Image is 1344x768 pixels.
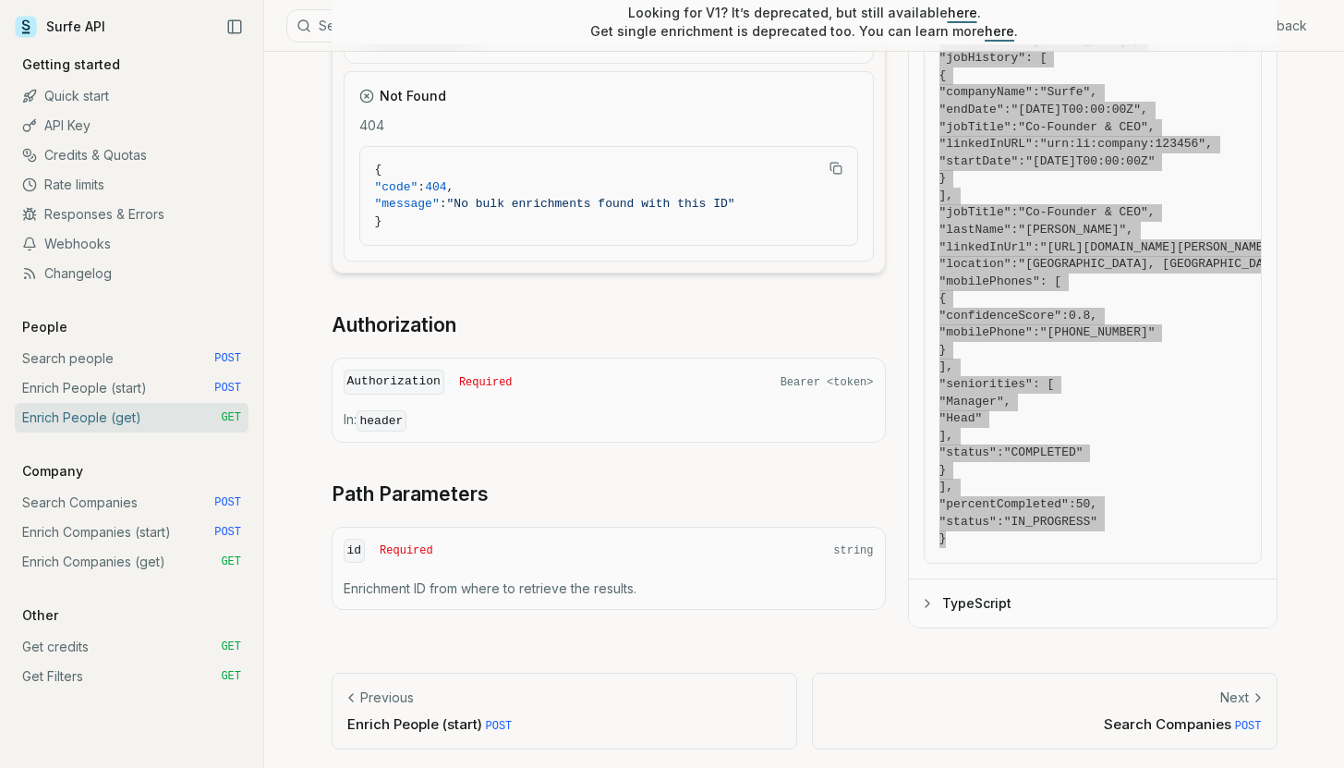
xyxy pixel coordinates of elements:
span: POST [214,495,241,510]
span: POST [214,351,241,366]
span: : [ [1025,51,1047,65]
span: POST [1235,720,1262,733]
span: "[DATE]T00:00:00Z" [1025,154,1155,168]
span: : [1011,223,1019,237]
span: : [1011,257,1019,271]
span: : [440,197,447,211]
span: , [1148,120,1156,134]
span: "location" [939,257,1011,271]
span: } [375,214,382,228]
a: PreviousEnrich People (start) POST [332,673,797,750]
button: Search⌘K [286,9,748,43]
span: , [1090,309,1097,323]
a: Quick start [15,81,248,111]
a: Rate limits [15,170,248,200]
p: 404 [359,116,858,135]
p: Looking for V1? It’s deprecated, but still available . Get single enrichment is deprecated too. Y... [590,4,1018,41]
span: "urn:li:company:123456" [1040,137,1205,151]
span: : [1069,497,1076,511]
span: : [1033,240,1040,254]
span: , [1090,497,1097,511]
span: "Head" [939,411,983,425]
span: "Manager" [939,395,1004,408]
p: Previous [360,689,414,707]
div: Response [909,7,1277,579]
span: : [1011,120,1019,134]
code: Authorization [344,370,444,395]
a: Get credits GET [15,632,248,662]
span: Required [459,375,513,390]
button: Collapse Sidebar [221,13,248,41]
span: GET [221,555,241,569]
a: Responses & Errors [15,200,248,229]
span: "lastName" [939,223,1011,237]
a: Search people POST [15,344,248,373]
span: 50 [1076,497,1091,511]
span: "endDate" [939,103,1004,116]
span: , [447,180,454,194]
span: : [1011,205,1019,219]
span: GET [221,640,241,654]
a: Search Companies POST [15,488,248,518]
span: , [1004,395,1011,408]
p: Company [15,462,91,481]
p: People [15,318,75,336]
div: Not Found [359,87,858,105]
p: In: [344,410,874,431]
a: Changelog [15,259,248,288]
span: "linkedInUrl" [939,240,1033,254]
span: , [1090,85,1097,99]
span: "No bulk enrichments found with this ID" [447,197,735,211]
span: : [1004,103,1011,116]
span: "status" [939,515,997,529]
a: Enrich Companies (get) GET [15,547,248,577]
span: "Co-Founder & CEO" [1018,120,1147,134]
span: ], [939,189,954,202]
a: here [985,23,1014,39]
a: API Key [15,111,248,140]
span: 0.8 [1069,309,1090,323]
span: "companyName" [939,85,1033,99]
a: Path Parameters [332,482,489,507]
span: ], [939,429,954,443]
a: NextSearch Companies POST [812,673,1277,750]
span: Required [380,543,433,558]
span: 404 [425,180,446,194]
p: Getting started [15,55,127,74]
span: : [997,445,1004,459]
span: "mobilePhones" [939,274,1040,288]
span: : [1033,137,1040,151]
span: : [1033,85,1040,99]
span: POST [486,720,513,733]
a: Get Filters GET [15,662,248,691]
p: Other [15,606,66,625]
span: "[GEOGRAPHIC_DATA], [GEOGRAPHIC_DATA]" [1018,257,1291,271]
span: , [1148,205,1156,219]
p: Enrich People (start) [347,714,781,734]
a: Authorization [332,312,456,338]
span: : [ [1040,274,1061,288]
span: : [1018,154,1025,168]
span: , [1205,137,1213,151]
a: Enrich People (get) GET [15,403,248,433]
span: : [ [1033,377,1054,391]
span: : [1061,309,1069,323]
span: string [833,543,873,558]
span: POST [214,525,241,540]
button: TypeScript [909,579,1277,628]
span: "jobTitle" [939,120,1011,134]
span: , [1141,103,1148,116]
button: Copy Text [822,154,850,182]
span: GET [221,410,241,425]
p: Enrichment ID from where to retrieve the results. [344,579,874,598]
span: : [1033,325,1040,339]
code: id [344,539,366,564]
span: "status" [939,445,997,459]
span: { [939,291,947,305]
span: "[DATE]T00:00:00Z" [1011,103,1141,116]
p: Search Companies [828,714,1262,734]
span: "startDate" [939,154,1019,168]
p: Next [1220,689,1249,707]
span: "code" [375,180,418,194]
span: } [939,531,947,545]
